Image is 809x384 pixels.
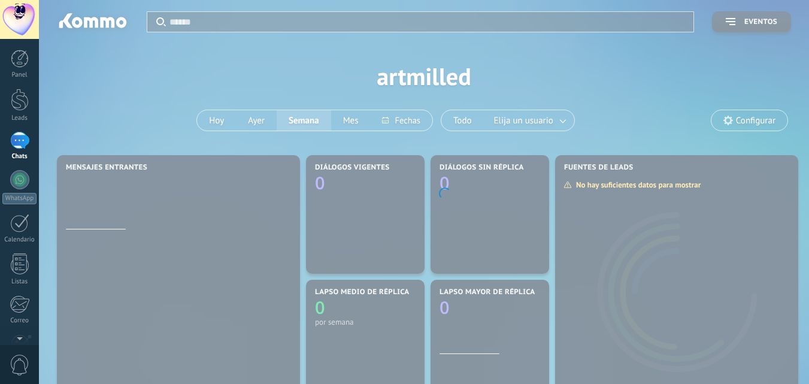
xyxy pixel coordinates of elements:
div: Correo [2,317,37,325]
div: Leads [2,114,37,122]
div: WhatsApp [2,193,37,204]
div: Panel [2,71,37,79]
div: Listas [2,278,37,286]
div: Chats [2,153,37,161]
div: Calendario [2,236,37,244]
